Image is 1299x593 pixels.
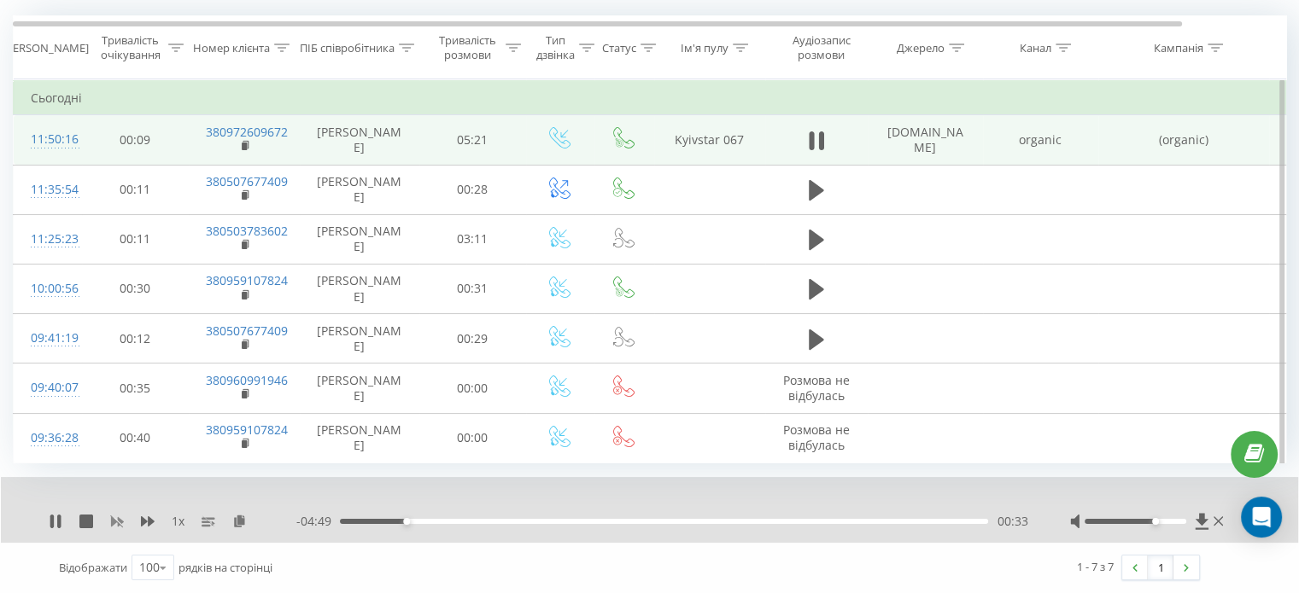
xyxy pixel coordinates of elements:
div: 100 [139,559,160,576]
td: [PERSON_NAME] [300,214,419,264]
td: [PERSON_NAME] [300,264,419,313]
span: 1 x [172,513,184,530]
td: 00:00 [419,413,526,462]
a: 1 [1148,555,1173,579]
div: Accessibility label [403,518,410,525]
td: [PERSON_NAME] [300,165,419,214]
td: organic [983,115,1098,165]
div: Тип дзвінка [536,33,575,62]
div: Тривалість розмови [434,33,501,62]
a: 380507677409 [206,173,288,189]
div: Open Intercom Messenger [1241,497,1282,538]
span: 00:33 [997,513,1027,530]
span: Розмова не відбулась [783,421,850,453]
td: 00:40 [82,413,189,462]
div: 09:41:19 [31,322,65,355]
div: 09:40:07 [31,371,65,404]
div: 10:00:56 [31,272,65,305]
td: 00:11 [82,165,189,214]
td: [PERSON_NAME] [300,413,419,462]
div: Джерело [897,41,945,55]
td: 05:21 [419,115,526,165]
a: 380972609672 [206,124,288,140]
div: 1 - 7 з 7 [1077,558,1114,575]
a: 380507677409 [206,323,288,339]
div: Ім'я пулу [681,41,728,55]
span: рядків на сторінці [178,560,272,575]
td: [PERSON_NAME] [300,314,419,363]
div: Accessibility label [1152,518,1159,525]
span: - 04:49 [296,513,340,530]
a: 380960991946 [206,372,288,388]
div: [PERSON_NAME] [3,41,89,55]
span: Розмова не відбулась [783,372,850,404]
td: 00:30 [82,264,189,313]
td: 00:31 [419,264,526,313]
td: [DOMAIN_NAME] [868,115,983,165]
td: 00:11 [82,214,189,264]
td: Kyivstar 067 [654,115,765,165]
td: (organic) [1098,115,1269,165]
td: 00:35 [82,363,189,413]
div: 09:36:28 [31,421,65,455]
div: ПІБ співробітника [300,41,395,55]
div: Кампанія [1154,41,1203,55]
td: 00:00 [419,363,526,413]
a: 380503783602 [206,223,288,239]
div: Канал [1020,41,1051,55]
a: 380959107824 [206,421,288,438]
div: 11:25:23 [31,223,65,256]
td: 00:28 [419,165,526,214]
div: 11:35:54 [31,173,65,206]
a: 380959107824 [206,272,288,288]
td: 00:12 [82,314,189,363]
td: [PERSON_NAME] [300,363,419,413]
div: Статус [602,41,636,55]
td: 03:11 [419,214,526,264]
td: 00:09 [82,115,189,165]
div: Номер клієнта [193,41,270,55]
div: 11:50:16 [31,123,65,156]
div: Аудіозапис розмови [780,33,863,62]
td: 00:29 [419,314,526,363]
span: Відображати [59,560,127,575]
td: [PERSON_NAME] [300,115,419,165]
div: Тривалість очікування [97,33,164,62]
